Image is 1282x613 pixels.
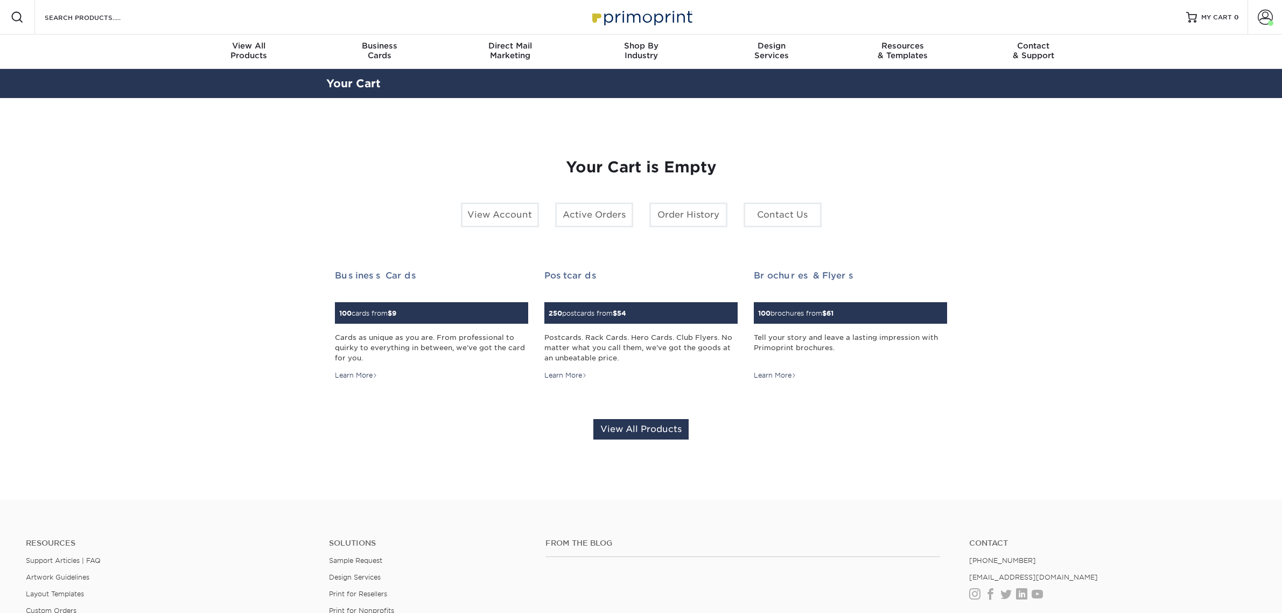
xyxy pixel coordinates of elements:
span: Business [314,41,445,51]
h4: Solutions [329,539,529,548]
a: Active Orders [555,203,633,227]
span: MY CART [1201,13,1232,22]
a: Layout Templates [26,590,84,598]
a: Your Cart [326,77,381,90]
span: Design [706,41,837,51]
a: Design Services [329,573,381,581]
div: Postcards. Rack Cards. Hero Cards. Club Flyers. No matter what you call them, we've got the goods... [544,332,738,364]
h2: Brochures & Flyers [754,270,947,281]
div: Marketing [445,41,576,60]
div: Cards [314,41,445,60]
div: & Support [968,41,1099,60]
a: Sample Request [329,556,382,565]
input: SEARCH PRODUCTS..... [44,11,149,24]
span: 250 [549,309,562,317]
div: Tell your story and leave a lasting impression with Primoprint brochures. [754,332,947,364]
a: View AllProducts [184,34,314,69]
a: [EMAIL_ADDRESS][DOMAIN_NAME] [969,573,1098,581]
a: Brochures & Flyers 100brochures from$61 Tell your story and leave a lasting impression with Primo... [754,270,947,381]
span: $ [613,309,617,317]
img: Primoprint [587,5,695,29]
span: Direct Mail [445,41,576,51]
a: Resources& Templates [837,34,968,69]
span: Contact [968,41,1099,51]
h2: Postcards [544,270,738,281]
span: $ [822,309,826,317]
a: Artwork Guidelines [26,573,89,581]
a: Contact [969,539,1256,548]
span: 54 [617,309,626,317]
h4: Resources [26,539,313,548]
a: Direct MailMarketing [445,34,576,69]
a: Support Articles | FAQ [26,556,101,565]
a: [PHONE_NUMBER] [969,556,1036,565]
span: $ [388,309,392,317]
a: View All Products [593,419,689,440]
span: 61 [826,309,833,317]
a: Contact Us [744,203,822,227]
a: Print for Resellers [329,590,387,598]
h4: From the Blog [545,539,941,548]
a: Order History [649,203,727,227]
a: Contact& Support [968,34,1099,69]
div: Learn More [544,371,587,380]
span: 100 [339,309,352,317]
span: Shop By [576,41,706,51]
span: View All [184,41,314,51]
span: 0 [1234,13,1239,21]
a: Shop ByIndustry [576,34,706,69]
a: Business Cards 100cards from$9 Cards as unique as you are. From professional to quirky to everyth... [335,270,528,381]
span: Resources [837,41,968,51]
div: Services [706,41,837,60]
a: DesignServices [706,34,837,69]
small: cards from [339,309,396,317]
small: brochures from [758,309,833,317]
h2: Business Cards [335,270,528,281]
small: postcards from [549,309,626,317]
div: Cards as unique as you are. From professional to quirky to everything in between, we've got the c... [335,332,528,364]
h1: Your Cart is Empty [335,158,948,177]
div: Products [184,41,314,60]
a: BusinessCards [314,34,445,69]
div: & Templates [837,41,968,60]
span: 100 [758,309,770,317]
a: Postcards 250postcards from$54 Postcards. Rack Cards. Hero Cards. Club Flyers. No matter what you... [544,270,738,381]
div: Learn More [754,371,796,380]
div: Learn More [335,371,377,380]
div: Industry [576,41,706,60]
span: 9 [392,309,396,317]
a: View Account [461,203,539,227]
